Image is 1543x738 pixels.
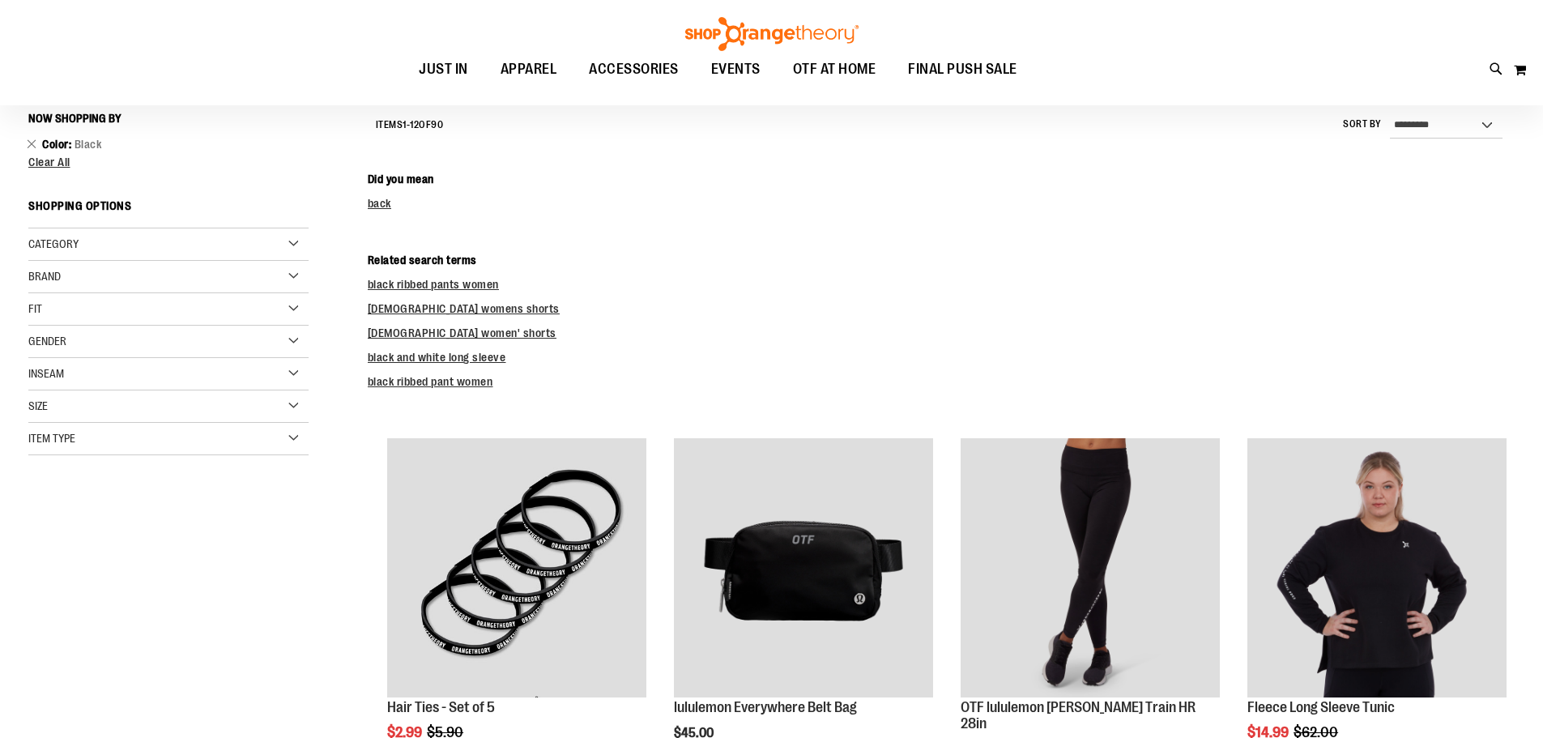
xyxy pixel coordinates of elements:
[410,119,419,130] span: 12
[892,51,1034,88] a: FINAL PUSH SALE
[368,326,556,339] a: [DEMOGRAPHIC_DATA] women' shorts
[961,438,1220,700] a: Product image for lululemon Wunder Train High-Rise 28"
[961,699,1196,732] a: OTF lululemon [PERSON_NAME] Train HR 28in
[387,438,646,697] img: Hair Ties - Set of 5
[683,17,861,51] img: Shop Orangetheory
[368,278,499,291] a: black ribbed pants women
[431,119,443,130] span: 90
[28,367,64,380] span: Inseam
[403,119,407,130] span: 1
[368,171,1515,187] dt: Did you mean
[589,51,679,87] span: ACCESSORIES
[1343,117,1382,131] label: Sort By
[1247,699,1395,715] a: Fleece Long Sleeve Tunic
[28,156,70,169] span: Clear All
[419,51,468,87] span: JUST IN
[387,438,646,700] a: Hair Ties - Set of 5
[1247,438,1507,697] img: Product image for Fleece Long Sleeve Tunic
[28,432,75,445] span: Item Type
[908,51,1017,87] span: FINAL PUSH SALE
[961,438,1220,697] img: Product image for lululemon Wunder Train High-Rise 28"
[368,197,391,210] a: back
[28,335,66,348] span: Gender
[501,51,557,87] span: APPAREL
[573,51,695,88] a: ACCESSORIES
[28,302,42,315] span: Fit
[368,375,493,388] a: black ribbed pant women
[28,192,309,228] strong: Shopping Options
[28,399,48,412] span: Size
[387,699,495,715] a: Hair Ties - Set of 5
[28,156,309,168] a: Clear All
[674,438,933,700] a: lululemon Everywhere Belt Bag
[777,51,893,88] a: OTF AT HOME
[695,51,777,88] a: EVENTS
[368,351,506,364] a: black and white long sleeve
[28,105,130,132] button: Now Shopping by
[376,113,444,138] h2: Items - of
[42,138,75,151] span: Color
[368,302,560,315] a: [DEMOGRAPHIC_DATA] womens shorts
[1247,438,1507,700] a: Product image for Fleece Long Sleeve Tunic
[28,237,79,250] span: Category
[484,51,573,88] a: APPAREL
[674,438,933,697] img: lululemon Everywhere Belt Bag
[403,51,484,88] a: JUST IN
[368,252,1515,268] dt: Related search terms
[674,699,857,715] a: lululemon Everywhere Belt Bag
[75,138,102,151] span: Black
[711,51,761,87] span: EVENTS
[793,51,876,87] span: OTF AT HOME
[28,270,61,283] span: Brand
